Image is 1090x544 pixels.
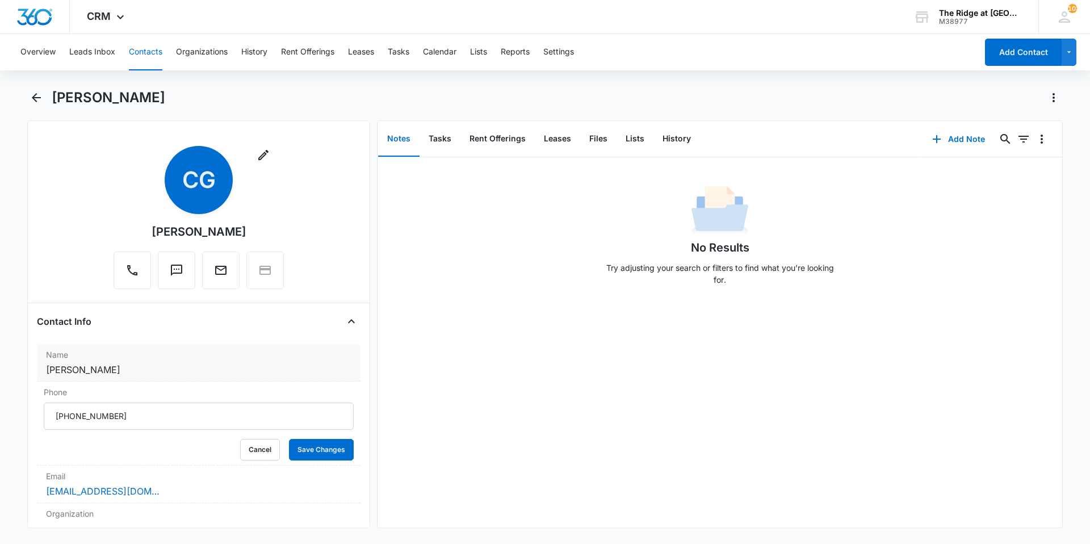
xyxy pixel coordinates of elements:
[601,262,839,286] p: Try adjusting your search or filters to find what you’re looking for.
[46,522,351,535] dd: ---
[388,34,409,70] button: Tasks
[202,252,240,289] button: Email
[691,239,749,256] h1: No Results
[617,122,653,157] button: Lists
[996,130,1014,148] button: Search...
[37,344,360,382] div: Name[PERSON_NAME]
[535,122,580,157] button: Leases
[653,122,700,157] button: History
[241,34,267,70] button: History
[52,89,165,106] h1: [PERSON_NAME]
[423,34,456,70] button: Calendar
[1045,89,1063,107] button: Actions
[158,269,195,279] a: Text
[165,146,233,214] span: CG
[580,122,617,157] button: Files
[46,470,351,482] label: Email
[46,363,351,376] dd: [PERSON_NAME]
[543,34,574,70] button: Settings
[44,403,354,430] input: Phone
[289,439,354,461] button: Save Changes
[37,315,91,328] h4: Contact Info
[44,386,354,398] label: Phone
[46,508,351,520] label: Organization
[202,269,240,279] a: Email
[1068,4,1077,13] div: notifications count
[152,223,246,240] div: [PERSON_NAME]
[921,125,996,153] button: Add Note
[342,312,360,330] button: Close
[46,484,160,498] a: [EMAIL_ADDRESS][DOMAIN_NAME]
[420,122,460,157] button: Tasks
[87,10,111,22] span: CRM
[158,252,195,289] button: Text
[281,34,334,70] button: Rent Offerings
[37,466,360,503] div: Email[EMAIL_ADDRESS][DOMAIN_NAME]
[27,89,45,107] button: Back
[114,269,151,279] a: Call
[1014,130,1033,148] button: Filters
[460,122,535,157] button: Rent Offerings
[114,252,151,289] button: Call
[939,18,1022,26] div: account id
[176,34,228,70] button: Organizations
[1068,4,1077,13] span: 103
[129,34,162,70] button: Contacts
[501,34,530,70] button: Reports
[470,34,487,70] button: Lists
[37,503,360,540] div: Organization---
[240,439,280,461] button: Cancel
[46,349,351,361] label: Name
[348,34,374,70] button: Leases
[985,39,1062,66] button: Add Contact
[20,34,56,70] button: Overview
[1033,130,1051,148] button: Overflow Menu
[939,9,1022,18] div: account name
[691,182,748,239] img: No Data
[69,34,115,70] button: Leads Inbox
[378,122,420,157] button: Notes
